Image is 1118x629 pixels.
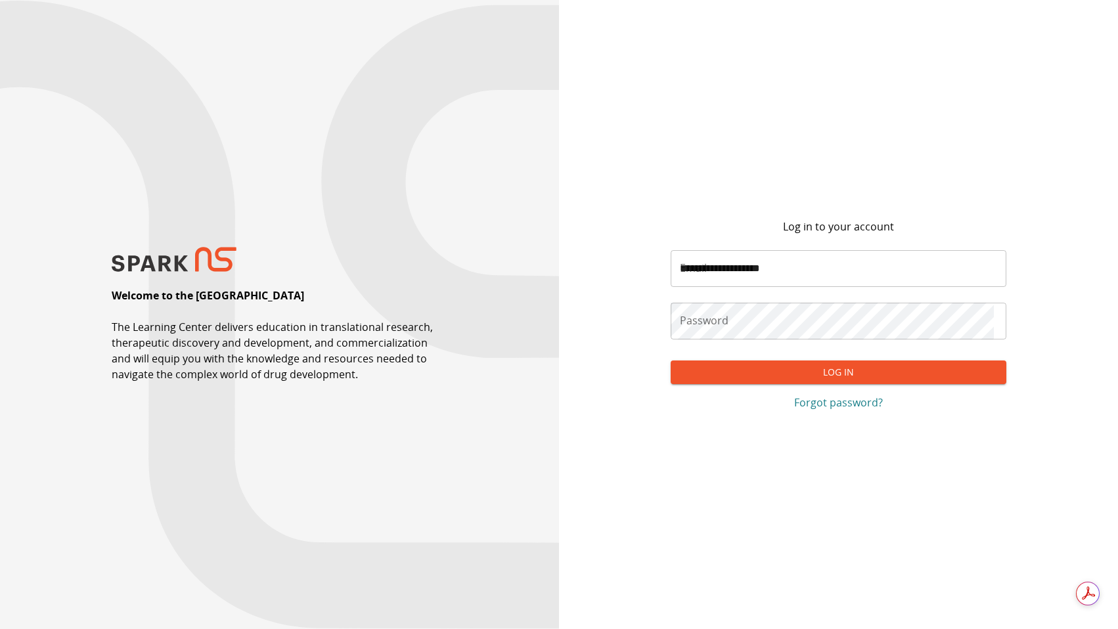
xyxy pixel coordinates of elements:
p: Log in to your account [783,219,894,234]
a: Forgot password? [671,395,1006,410]
p: The Learning Center delivers education in translational research, therapeutic discovery and devel... [112,319,447,382]
p: Welcome to the [GEOGRAPHIC_DATA] [112,288,304,303]
img: SPARK NS [112,247,236,272]
button: Log In [671,360,1006,385]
